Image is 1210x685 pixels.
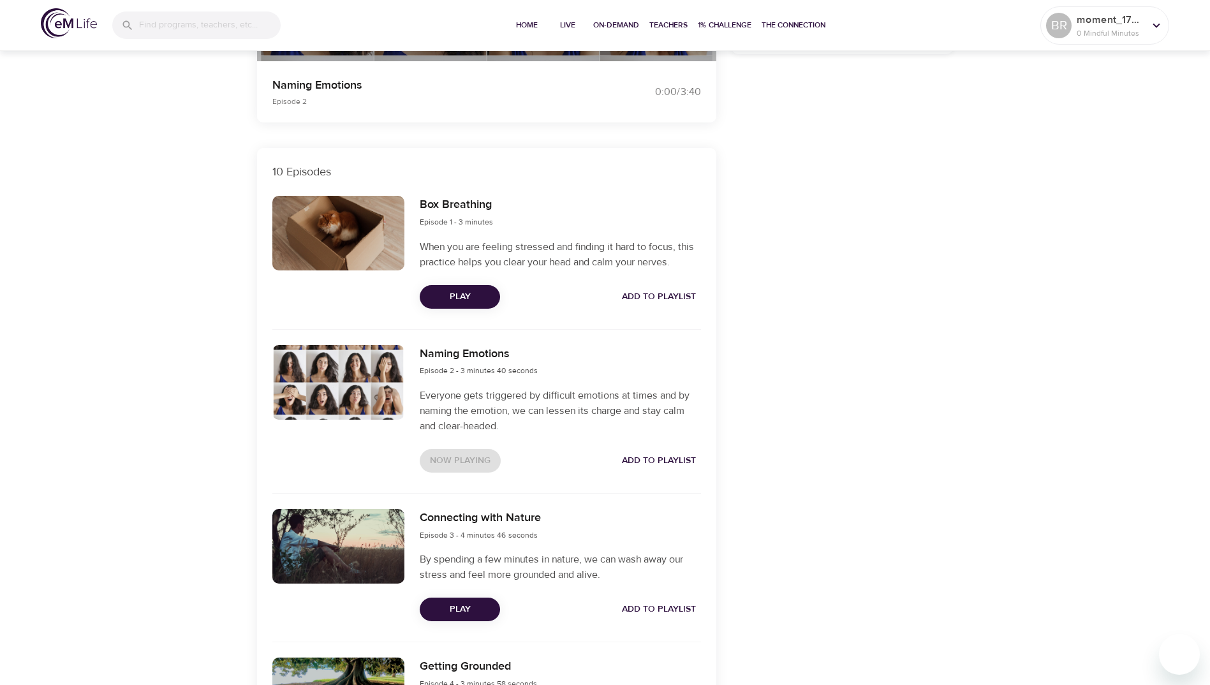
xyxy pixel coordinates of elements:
[593,18,639,32] span: On-Demand
[430,601,490,617] span: Play
[1077,12,1144,27] p: moment_1758662872
[420,530,538,540] span: Episode 3 - 4 minutes 46 seconds
[605,85,701,99] div: 0:00 / 3:40
[617,449,701,473] button: Add to Playlist
[617,598,701,621] button: Add to Playlist
[272,163,701,180] p: 10 Episodes
[1077,27,1144,39] p: 0 Mindful Minutes
[272,96,590,107] p: Episode 2
[622,601,696,617] span: Add to Playlist
[1159,634,1200,675] iframe: Button to launch messaging window
[552,18,583,32] span: Live
[420,552,700,582] p: By spending a few minutes in nature, we can wash away our stress and feel more grounded and alive.
[420,196,493,214] h6: Box Breathing
[420,285,500,309] button: Play
[420,658,537,676] h6: Getting Grounded
[622,453,696,469] span: Add to Playlist
[622,289,696,305] span: Add to Playlist
[420,217,493,227] span: Episode 1 - 3 minutes
[139,11,281,39] input: Find programs, teachers, etc...
[762,18,825,32] span: The Connection
[649,18,688,32] span: Teachers
[512,18,542,32] span: Home
[420,598,500,621] button: Play
[420,239,700,270] p: When you are feeling stressed and finding it hard to focus, this practice helps you clear your he...
[420,388,700,434] p: Everyone gets triggered by difficult emotions at times and by naming the emotion, we can lessen i...
[41,8,97,38] img: logo
[617,285,701,309] button: Add to Playlist
[272,77,590,94] p: Naming Emotions
[420,509,541,527] h6: Connecting with Nature
[698,18,751,32] span: 1% Challenge
[420,365,538,376] span: Episode 2 - 3 minutes 40 seconds
[1046,13,1072,38] div: BR
[420,345,538,364] h6: Naming Emotions
[430,289,490,305] span: Play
